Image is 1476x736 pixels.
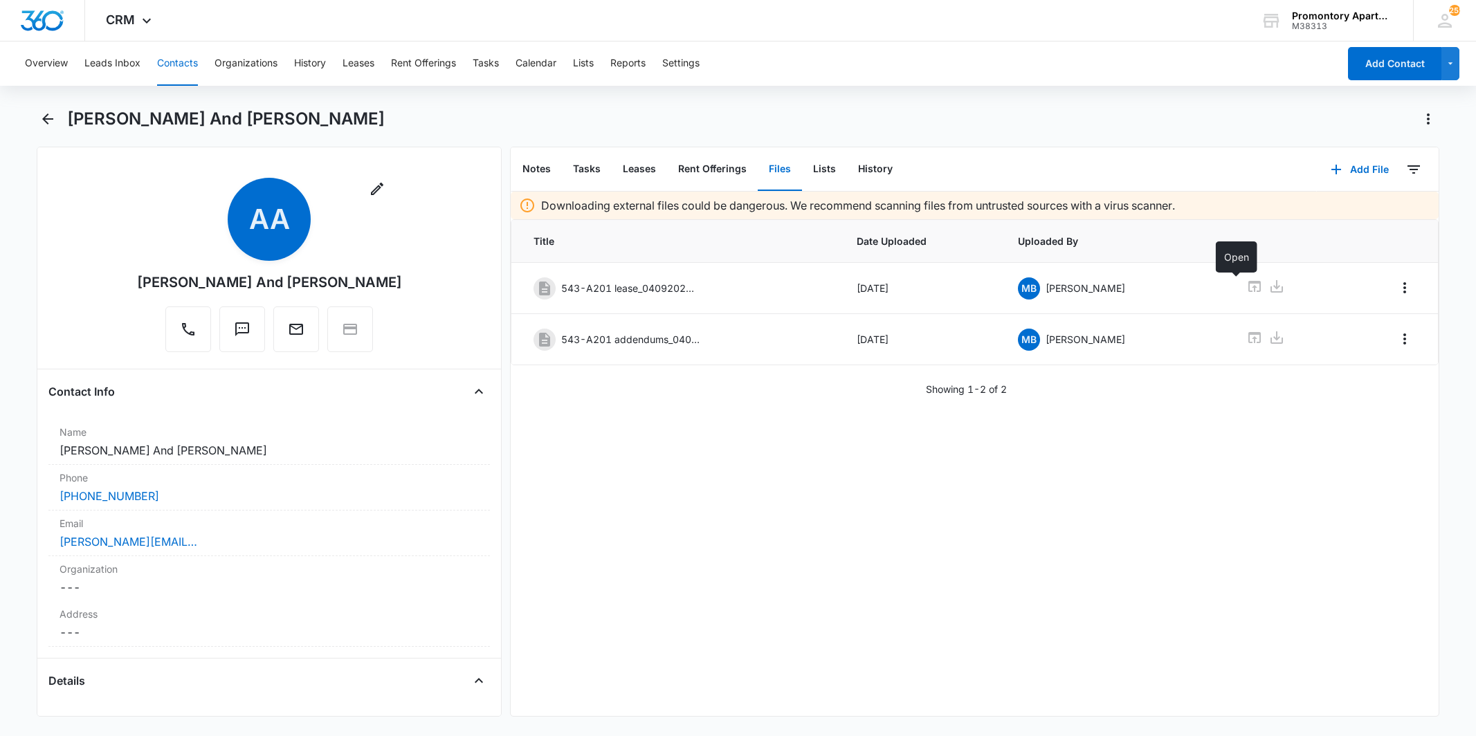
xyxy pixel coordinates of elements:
[157,42,198,86] button: Contacts
[294,42,326,86] button: History
[1317,153,1403,186] button: Add File
[273,306,319,352] button: Email
[468,380,490,403] button: Close
[612,148,667,191] button: Leases
[48,556,489,601] div: Organization---
[1292,21,1393,31] div: account id
[1018,234,1213,248] span: Uploaded By
[541,197,1175,214] p: Downloading external files could be dangerous. We recommend scanning files from untrusted sources...
[67,109,385,129] h1: [PERSON_NAME] And [PERSON_NAME]
[802,148,847,191] button: Lists
[273,328,319,340] a: Email
[1449,5,1460,16] div: notifications count
[1216,241,1257,273] div: Open
[534,234,823,248] span: Title
[926,382,1007,396] p: Showing 1-2 of 2
[60,562,478,576] label: Organization
[48,510,489,556] div: Email[PERSON_NAME][EMAIL_ADDRESS][DOMAIN_NAME]
[561,332,700,347] p: 543-A201 addendums_04092025175042.pdf
[25,42,68,86] button: Overview
[758,148,802,191] button: Files
[60,714,478,728] label: Source
[219,306,265,352] button: Text
[610,42,646,86] button: Reports
[473,42,499,86] button: Tasks
[60,533,198,550] a: [PERSON_NAME][EMAIL_ADDRESS][DOMAIN_NAME]
[1417,108,1439,130] button: Actions
[48,465,489,510] div: Phone[PHONE_NUMBER]
[562,148,612,191] button: Tasks
[60,624,478,641] dd: ---
[573,42,594,86] button: Lists
[84,42,140,86] button: Leads Inbox
[60,425,478,439] label: Name
[1018,277,1040,300] span: MB
[516,42,556,86] button: Calendar
[857,234,985,248] span: Date Uploaded
[60,470,478,485] label: Phone
[847,148,904,191] button: History
[228,178,311,261] span: AA
[165,306,211,352] button: Call
[60,442,478,459] dd: [PERSON_NAME] And [PERSON_NAME]
[215,42,277,86] button: Organizations
[106,12,135,27] span: CRM
[561,281,700,295] p: 543-A201 lease_04092025175435.pdf
[48,383,115,400] h4: Contact Info
[511,148,562,191] button: Notes
[60,488,159,504] a: [PHONE_NUMBER]
[48,672,85,689] h4: Details
[37,108,58,130] button: Back
[343,42,374,86] button: Leases
[840,314,1001,365] td: [DATE]
[1403,158,1425,181] button: Filters
[60,579,478,596] dd: ---
[391,42,456,86] button: Rent Offerings
[662,42,700,86] button: Settings
[60,516,478,531] label: Email
[667,148,758,191] button: Rent Offerings
[1046,332,1125,347] p: [PERSON_NAME]
[1394,277,1416,299] button: Overflow Menu
[219,328,265,340] a: Text
[840,263,1001,314] td: [DATE]
[468,670,490,692] button: Close
[1394,328,1416,350] button: Overflow Menu
[1348,47,1441,80] button: Add Contact
[1292,10,1393,21] div: account name
[48,419,489,465] div: Name[PERSON_NAME] And [PERSON_NAME]
[137,272,402,293] div: [PERSON_NAME] And [PERSON_NAME]
[165,328,211,340] a: Call
[1018,329,1040,351] span: MB
[48,601,489,647] div: Address---
[1449,5,1460,16] span: 255
[1046,281,1125,295] p: [PERSON_NAME]
[60,607,478,621] label: Address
